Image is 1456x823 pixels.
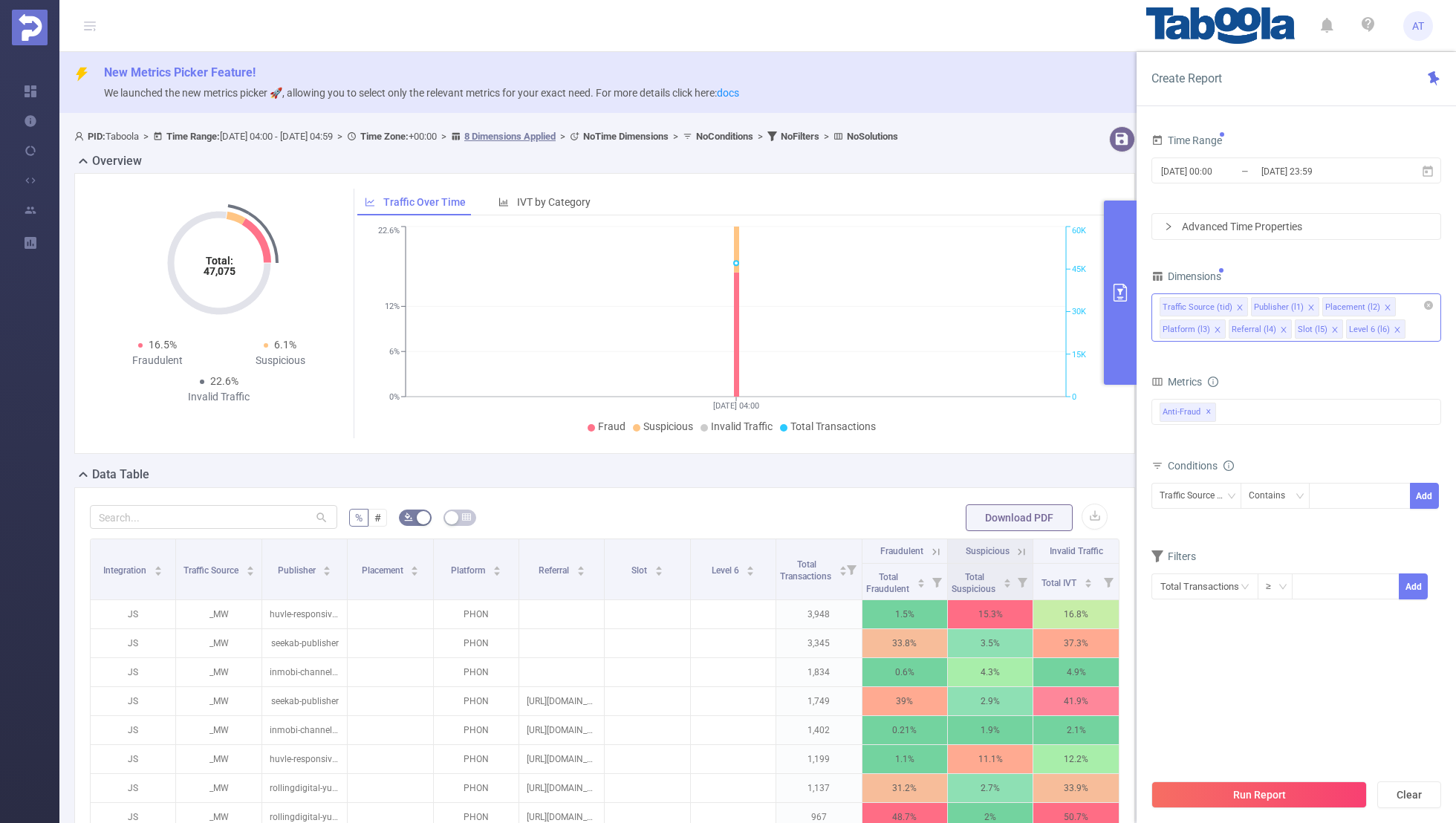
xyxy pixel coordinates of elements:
[862,745,947,773] p: 1.1%
[583,131,669,142] b: No Time Dimensions
[210,375,238,387] span: 22.6%
[1033,687,1119,715] p: 41.9%
[91,745,175,773] p: JS
[176,745,261,773] p: _MW
[1384,304,1391,313] i: icon: close
[1151,550,1196,562] span: Filters
[1206,403,1212,421] span: ✕
[1033,600,1119,628] p: 16.8%
[323,564,331,568] i: icon: caret-up
[1072,264,1086,274] tspan: 45K
[1251,297,1319,316] li: Publisher (l1)
[203,265,235,277] tspan: 47,075
[1041,578,1079,588] span: Total IVT
[1232,320,1276,339] div: Referral (l4)
[948,687,1033,715] p: 2.9%
[776,629,861,657] p: 3,345
[880,546,923,556] span: Fraudulent
[1223,461,1234,471] i: icon: info-circle
[176,687,261,715] p: _MW
[776,600,861,628] p: 3,948
[389,347,400,357] tspan: 6%
[88,131,105,142] b: PID:
[917,576,925,581] i: icon: caret-up
[92,152,142,170] h2: Overview
[278,565,318,576] span: Publisher
[385,302,400,312] tspan: 12%
[862,600,947,628] p: 1.5%
[948,774,1033,802] p: 2.7%
[434,629,519,657] p: PHON
[91,687,175,715] p: JS
[322,564,331,573] div: Sort
[90,505,337,529] input: Search...
[493,564,501,568] i: icon: caret-up
[696,131,753,142] b: No Conditions
[1280,326,1287,335] i: icon: close
[847,131,898,142] b: No Solutions
[362,565,406,576] span: Placement
[746,564,755,573] div: Sort
[819,131,833,142] span: >
[1152,214,1440,239] div: icon: rightAdvanced Time Properties
[1160,403,1216,422] span: Anti-Fraud
[365,197,375,207] i: icon: line-chart
[1424,301,1433,310] i: icon: close-circle
[91,600,175,628] p: JS
[1325,298,1380,317] div: Placement (l2)
[1072,308,1086,317] tspan: 30K
[92,466,149,484] h2: Data Table
[862,687,947,715] p: 39%
[1084,576,1093,585] div: Sort
[464,131,556,142] u: 8 Dimensions Applied
[1160,319,1226,339] li: Platform (l3)
[183,565,241,576] span: Traffic Source
[176,600,261,628] p: _MW
[1377,781,1441,808] button: Clear
[655,570,663,574] i: icon: caret-down
[948,745,1033,773] p: 11.1%
[539,565,571,576] span: Referral
[776,716,861,744] p: 1,402
[246,564,255,573] div: Sort
[176,658,261,686] p: _MW
[12,10,48,45] img: Protected Media
[1151,781,1367,808] button: Run Report
[519,774,604,802] p: [URL][DOMAIN_NAME]
[434,687,519,715] p: PHON
[1214,326,1221,335] i: icon: close
[262,687,347,715] p: seekab-publisher
[917,582,925,586] i: icon: caret-down
[74,131,898,142] span: Taboola [DATE] 04:00 - [DATE] 04:59 +00:00
[576,570,585,574] i: icon: caret-down
[747,564,755,568] i: icon: caret-up
[355,512,363,524] span: %
[1003,582,1011,586] i: icon: caret-down
[1050,546,1103,556] span: Invalid Traffic
[790,420,876,432] span: Total Transactions
[434,716,519,744] p: PHON
[1084,576,1092,581] i: icon: caret-up
[862,658,947,686] p: 0.6%
[1296,492,1304,502] i: icon: down
[1163,298,1232,317] div: Traffic Source (tid)
[437,131,451,142] span: >
[74,67,89,82] i: icon: thunderbolt
[917,576,926,585] div: Sort
[1151,71,1222,85] span: Create Report
[1033,658,1119,686] p: 4.9%
[780,559,833,582] span: Total Transactions
[862,716,947,744] p: 0.21%
[926,564,947,599] i: Filter menu
[1331,326,1339,335] i: icon: close
[655,564,663,568] i: icon: caret-up
[246,564,254,568] i: icon: caret-up
[776,774,861,802] p: 1,137
[1298,320,1327,339] div: Slot (l5)
[1394,326,1401,335] i: icon: close
[1346,319,1405,339] li: Level 6 (l6)
[862,629,947,657] p: 33.8%
[157,389,281,405] div: Invalid Traffic
[711,420,773,432] span: Invalid Traffic
[1072,392,1076,402] tspan: 0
